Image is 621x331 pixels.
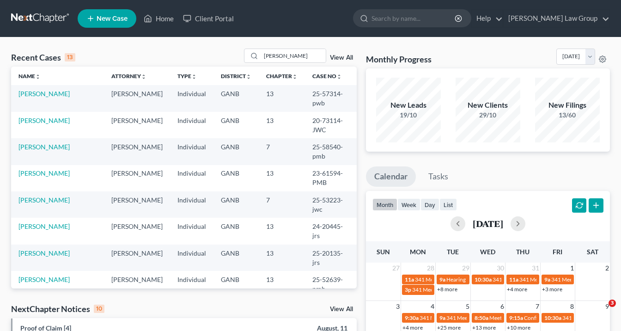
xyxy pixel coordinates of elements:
[535,301,540,312] span: 7
[292,74,298,80] i: unfold_more
[97,15,128,22] span: New Case
[376,100,441,110] div: New Leads
[330,55,353,61] a: View All
[213,271,259,297] td: GANB
[18,116,70,124] a: [PERSON_NAME]
[542,286,562,293] a: +3 more
[461,263,470,274] span: 29
[213,138,259,165] td: GANB
[266,73,298,80] a: Chapterunfold_more
[213,245,259,271] td: GANB
[456,110,520,120] div: 29/10
[305,165,356,191] td: 23-61594-PMB
[35,74,41,80] i: unfold_more
[366,54,432,65] h3: Monthly Progress
[395,301,401,312] span: 3
[472,10,503,27] a: Help
[553,248,562,256] span: Fri
[587,248,598,256] span: Sat
[11,303,104,314] div: NextChapter Notices
[259,218,305,244] td: 13
[475,314,488,321] span: 8:50a
[516,248,530,256] span: Thu
[420,166,457,187] a: Tasks
[111,73,146,80] a: Attorneyunfold_more
[170,85,213,111] td: Individual
[139,10,178,27] a: Home
[531,263,540,274] span: 31
[259,112,305,138] td: 13
[569,301,575,312] span: 8
[456,100,520,110] div: New Clients
[191,74,197,80] i: unfold_more
[18,73,41,80] a: Nameunfold_more
[213,112,259,138] td: GANB
[504,10,609,27] a: [PERSON_NAME] Law Group
[259,165,305,191] td: 13
[609,300,616,307] span: 3
[604,263,610,274] span: 2
[305,218,356,244] td: 24-20445-jrs
[569,263,575,274] span: 1
[372,198,397,211] button: month
[170,245,213,271] td: Individual
[330,306,353,313] a: View All
[259,85,305,111] td: 13
[178,10,238,27] a: Client Portal
[535,110,600,120] div: 13/60
[402,324,423,331] a: +4 more
[170,218,213,244] td: Individual
[475,276,492,283] span: 10:30a
[246,74,251,80] i: unfold_more
[170,191,213,218] td: Individual
[312,73,342,80] a: Case Nounfold_more
[261,49,326,62] input: Search by name...
[499,301,505,312] span: 6
[259,191,305,218] td: 7
[439,276,445,283] span: 9a
[18,276,70,283] a: [PERSON_NAME]
[420,198,439,211] button: day
[366,166,416,187] a: Calendar
[305,85,356,111] td: 25-57314-pwb
[535,100,600,110] div: New Filings
[141,74,146,80] i: unfold_more
[18,143,70,151] a: [PERSON_NAME]
[377,248,390,256] span: Sun
[259,271,305,297] td: 13
[489,314,562,321] span: Meeting for [PERSON_NAME]
[544,314,561,321] span: 10:30a
[18,169,70,177] a: [PERSON_NAME]
[405,286,411,293] span: 3p
[480,248,495,256] span: Wed
[170,138,213,165] td: Individual
[405,314,419,321] span: 9:30a
[305,138,356,165] td: 25-58540-pmb
[11,52,75,63] div: Recent Cases
[221,73,251,80] a: Districtunfold_more
[94,305,104,313] div: 10
[473,219,503,228] h2: [DATE]
[18,196,70,204] a: [PERSON_NAME]
[104,218,170,244] td: [PERSON_NAME]
[104,138,170,165] td: [PERSON_NAME]
[336,74,342,80] i: unfold_more
[430,301,435,312] span: 4
[259,245,305,271] td: 13
[496,263,505,274] span: 30
[305,191,356,218] td: 25-53223-jwc
[446,276,518,283] span: Hearing for [PERSON_NAME]
[259,138,305,165] td: 7
[177,73,197,80] a: Typeunfold_more
[170,112,213,138] td: Individual
[439,198,457,211] button: list
[305,245,356,271] td: 25-20135-jrs
[544,276,550,283] span: 9a
[213,165,259,191] td: GANB
[213,191,259,218] td: GANB
[391,263,401,274] span: 27
[472,324,496,331] a: +13 more
[213,218,259,244] td: GANB
[437,324,461,331] a: +25 more
[437,286,457,293] a: +8 more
